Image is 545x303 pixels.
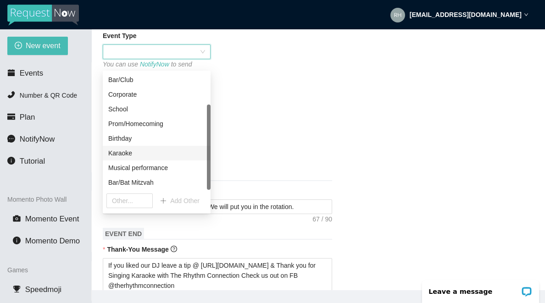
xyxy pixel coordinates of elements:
[15,42,22,50] span: plus-circle
[410,11,522,18] strong: [EMAIL_ADDRESS][DOMAIN_NAME]
[106,193,153,208] input: Other...
[25,237,80,245] span: Momento Demo
[524,12,528,17] span: down
[103,72,211,87] div: Bar/Club
[108,119,205,129] div: Prom/Homecoming
[103,131,211,146] div: Birthday
[107,246,168,253] b: Thank-You Message
[103,160,211,175] div: Musical performance
[103,31,137,41] b: Event Type
[416,274,545,303] iframe: LiveChat chat widget
[108,177,205,187] div: Bar/Bat Mitzvah
[103,258,332,293] textarea: If you liked our DJ leave a tip @ [URL][DOMAIN_NAME] & Thank you for Singing Karaoke with The Rhy...
[108,133,205,143] div: Birthday
[108,148,205,158] div: Karaoke
[7,157,15,165] span: info-circle
[20,69,43,77] span: Events
[103,146,211,160] div: Karaoke
[103,175,211,190] div: Bar/Bat Mitzvah
[108,163,205,173] div: Musical performance
[140,61,169,68] a: NotifyNow
[13,215,21,222] span: camera
[20,157,45,165] span: Tutorial
[7,5,79,26] img: RequestNow
[7,69,15,77] span: calendar
[103,116,211,131] div: Prom/Homecoming
[20,135,55,143] span: NotifyNow
[171,246,177,252] span: question-circle
[20,113,35,121] span: Plan
[26,40,61,51] span: New event
[7,113,15,121] span: credit-card
[108,104,205,114] div: School
[103,87,211,102] div: Corporate
[153,193,207,208] button: plusAdd Other
[108,89,205,99] div: Corporate
[390,8,405,22] img: aaa7bb0bfbf9eacfe7a42b5dcf2cbb08
[103,102,211,116] div: School
[7,135,15,143] span: message
[13,237,21,244] span: info-circle
[25,215,79,223] span: Momento Event
[7,37,68,55] button: plus-circleNew event
[7,91,15,99] span: phone
[103,228,144,240] span: EVENT END
[103,199,332,214] textarea: Thanks for signing up for Karaoke. We will put you in the rotation.
[103,59,211,79] div: You can use to send blasts by event type
[13,285,21,293] span: trophy
[20,92,77,99] span: Number & QR Code
[108,75,205,85] div: Bar/Club
[25,285,61,294] span: Speedmoji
